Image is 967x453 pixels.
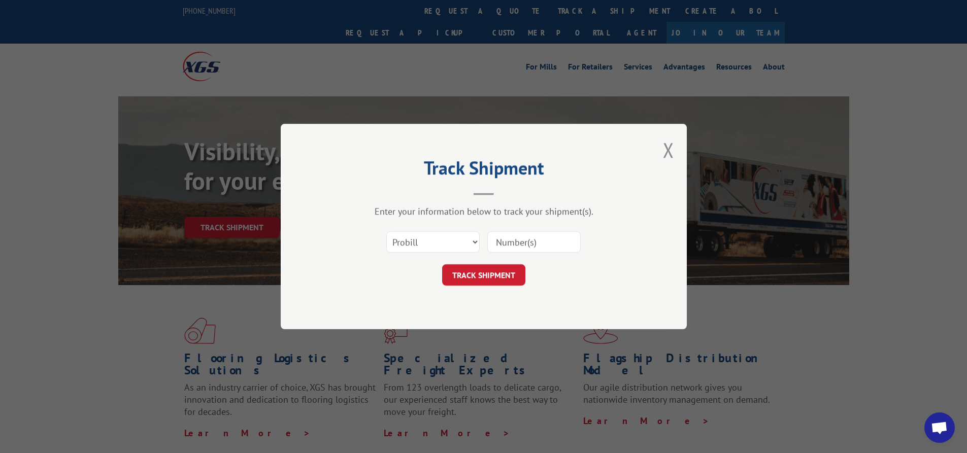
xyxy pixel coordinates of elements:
[924,412,955,443] div: Open chat
[442,264,525,286] button: TRACK SHIPMENT
[331,161,636,180] h2: Track Shipment
[487,231,581,253] input: Number(s)
[331,205,636,217] div: Enter your information below to track your shipment(s).
[663,136,674,163] button: Close modal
